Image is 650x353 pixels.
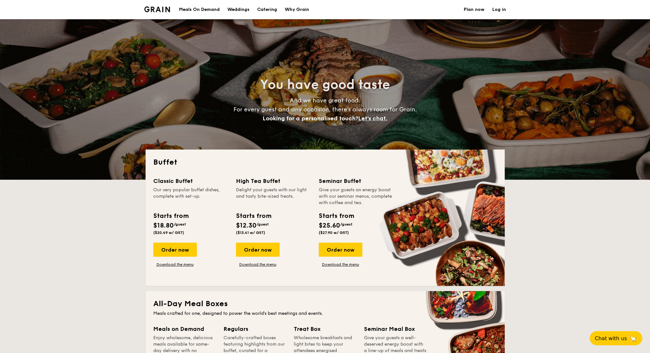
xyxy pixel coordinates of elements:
span: ($13.41 w/ GST) [236,230,265,235]
h2: Buffet [153,157,497,168]
div: Classic Buffet [153,176,228,185]
span: $25.60 [319,222,340,229]
span: $12.30 [236,222,257,229]
span: /guest [340,222,352,227]
button: Chat with us🦙 [590,331,642,345]
a: Download the menu [319,262,362,267]
span: You have good taste [260,77,390,92]
span: Chat with us [595,335,627,341]
a: Download the menu [236,262,280,267]
h2: All-Day Meal Boxes [153,299,497,309]
span: /guest [174,222,186,227]
span: $18.80 [153,222,174,229]
div: Seminar Buffet [319,176,394,185]
span: And we have great food. For every guest and any occasion, there’s always room for Grain. [233,97,417,122]
div: Meals crafted for one, designed to power the world's best meetings and events. [153,310,497,317]
div: Starts from [236,211,271,221]
div: Give your guests an energy boost with our seminar menus, complete with coffee and tea. [319,187,394,206]
div: Order now [236,243,280,257]
div: Delight your guests with our light and tasty bite-sized treats. [236,187,311,206]
div: Starts from [319,211,354,221]
div: Seminar Meal Box [364,324,426,333]
div: Our very popular buffet dishes, complete with set-up. [153,187,228,206]
div: Order now [319,243,362,257]
a: Download the menu [153,262,197,267]
span: /guest [257,222,269,227]
div: Regulars [224,324,286,333]
span: ($20.49 w/ GST) [153,230,184,235]
div: Meals on Demand [153,324,216,333]
img: Grain [144,6,170,12]
div: Starts from [153,211,188,221]
span: Looking for a personalised touch? [263,115,358,122]
div: High Tea Buffet [236,176,311,185]
a: Logotype [144,6,170,12]
div: Treat Box [294,324,356,333]
span: Let's chat. [358,115,387,122]
span: 🦙 [629,335,637,342]
div: Order now [153,243,197,257]
span: ($27.90 w/ GST) [319,230,349,235]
